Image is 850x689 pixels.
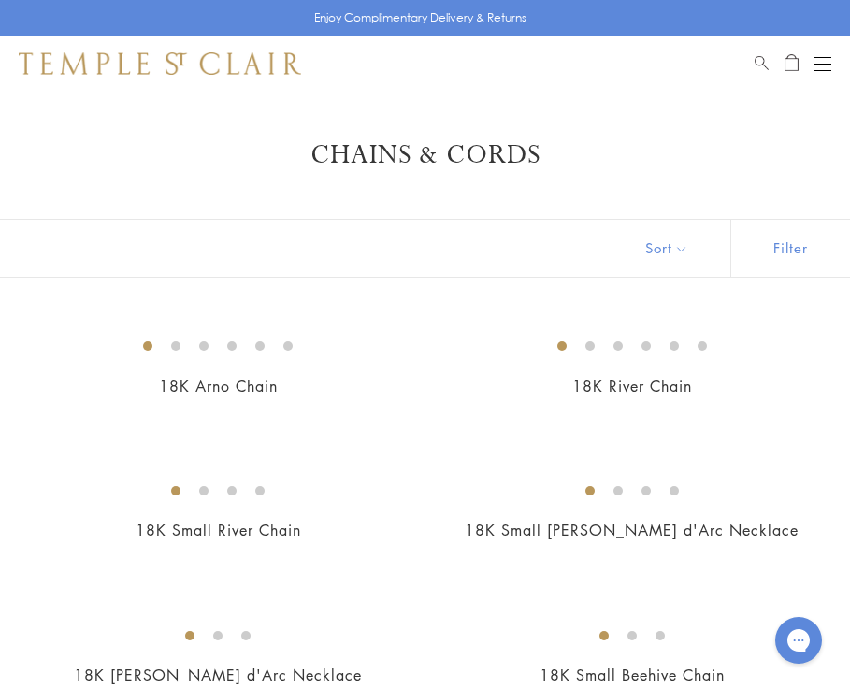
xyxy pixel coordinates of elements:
button: Show filters [730,220,850,277]
img: Temple St. Clair [19,52,301,75]
button: Open navigation [814,52,831,75]
a: 18K Arno Chain [159,376,278,396]
a: 18K [PERSON_NAME] d'Arc Necklace [74,665,362,685]
a: 18K Small Beehive Chain [540,665,725,685]
p: Enjoy Complimentary Delivery & Returns [314,8,526,27]
button: Show sort by [603,220,730,277]
h1: Chains & Cords [47,138,803,172]
a: 18K River Chain [572,376,692,396]
a: 18K Small [PERSON_NAME] d'Arc Necklace [465,520,799,540]
a: 18K Small River Chain [136,520,301,540]
iframe: Gorgias live chat messenger [766,610,831,670]
a: Search [755,52,769,75]
a: Open Shopping Bag [785,52,799,75]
